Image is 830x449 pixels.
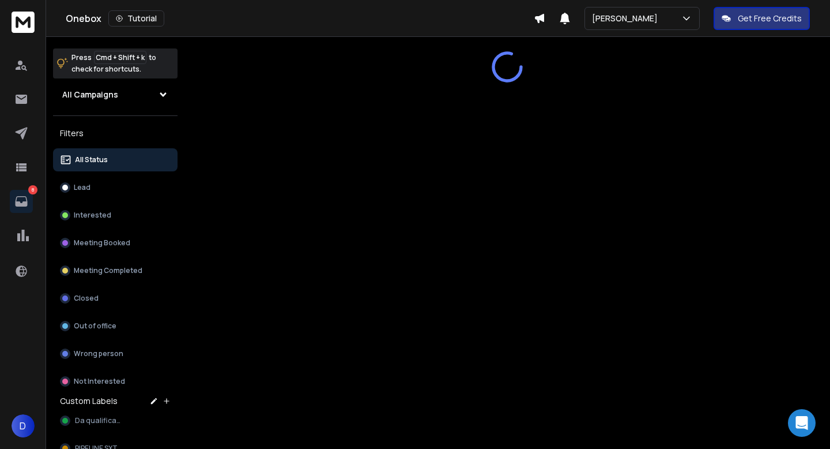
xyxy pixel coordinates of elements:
a: 8 [10,190,33,213]
button: Get Free Credits [714,7,810,30]
button: All Status [53,148,178,171]
p: Meeting Booked [74,238,130,248]
button: Meeting Booked [53,231,178,255]
p: Lead [74,183,90,192]
button: D [12,414,35,437]
p: 8 [28,185,37,194]
h3: Custom Labels [60,395,118,407]
button: Tutorial [108,10,164,27]
button: Closed [53,287,178,310]
p: Closed [74,294,99,303]
h1: All Campaigns [62,89,118,100]
p: Meeting Completed [74,266,142,275]
button: Interested [53,204,178,227]
p: Out of office [74,321,116,331]
button: Da qualificare [53,409,178,432]
button: Not Interested [53,370,178,393]
h3: Filters [53,125,178,141]
p: Get Free Credits [738,13,802,24]
span: Da qualificare [75,416,123,425]
div: Onebox [66,10,534,27]
p: Not Interested [74,377,125,386]
button: Wrong person [53,342,178,365]
button: Out of office [53,315,178,338]
span: Cmd + Shift + k [94,51,146,64]
p: Wrong person [74,349,123,358]
p: All Status [75,155,108,164]
button: Meeting Completed [53,259,178,282]
p: Interested [74,211,111,220]
p: Press to check for shortcuts. [71,52,156,75]
div: Open Intercom Messenger [788,409,816,437]
p: [PERSON_NAME] [592,13,662,24]
button: Lead [53,176,178,199]
button: All Campaigns [53,83,178,106]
